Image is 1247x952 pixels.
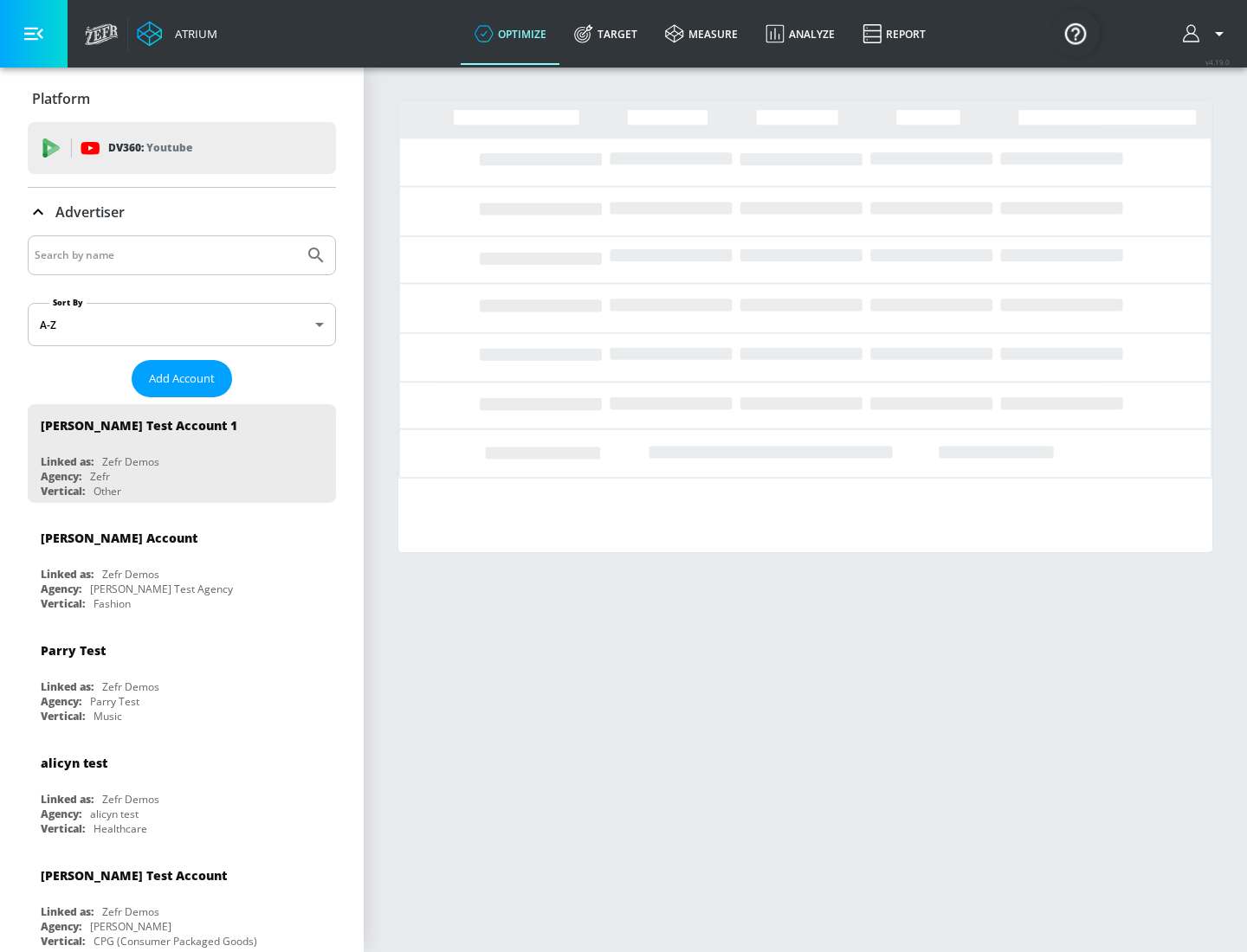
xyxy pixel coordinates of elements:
div: Fashion [94,596,131,611]
div: alicyn test [90,807,139,821]
div: [PERSON_NAME] Test Account 1 [41,417,237,434]
div: Advertiser [28,188,336,236]
div: alicyn testLinked as:Zefr DemosAgency:alicyn testVertical:Healthcare [28,742,336,840]
span: v 4.19.0 [1205,57,1230,67]
div: A-Z [28,303,336,346]
a: Report [849,3,940,65]
div: Zefr Demos [102,679,159,694]
p: DV360: [108,138,192,158]
div: Other [94,484,121,499]
div: Linked as: [41,679,94,694]
p: Youtube [146,138,192,157]
div: [PERSON_NAME] Account [41,530,197,546]
div: Healthcare [94,821,147,836]
div: Agency: [41,694,81,709]
div: Linked as: [41,904,94,919]
div: Vertical: [41,709,85,724]
div: Parry Test [90,694,139,709]
div: [PERSON_NAME] AccountLinked as:Zefr DemosAgency:[PERSON_NAME] Test AgencyVertical:Fashion [28,517,336,615]
div: [PERSON_NAME] Test Account 1Linked as:Zefr DemosAgency:ZefrVertical:Other [28,404,336,503]
div: [PERSON_NAME] [90,919,171,934]
div: Zefr [90,469,110,484]
div: Parry TestLinked as:Zefr DemosAgency:Parry TestVertical:Music [28,629,336,728]
div: [PERSON_NAME] Test Agency [90,582,233,596]
div: Zefr Demos [102,904,159,919]
p: Platform [32,89,90,108]
div: Zefr Demos [102,454,159,469]
button: Open Resource Center [1051,9,1100,57]
input: Search by name [35,244,297,267]
p: Advertiser [55,203,125,222]
div: Linked as: [41,454,94,469]
div: [PERSON_NAME] Test Account [41,867,227,884]
a: optimize [461,3,560,65]
a: Atrium [137,21,217,47]
a: Analyze [752,3,849,65]
div: Music [94,709,122,724]
span: Add Account [149,369,215,389]
div: DV360: Youtube [28,122,336,174]
div: Agency: [41,807,81,821]
div: Linked as: [41,792,94,807]
button: Add Account [132,360,232,397]
div: Parry Test [41,642,106,659]
div: Linked as: [41,567,94,582]
a: measure [651,3,752,65]
div: Vertical: [41,821,85,836]
a: Target [560,3,651,65]
label: Sort By [49,297,87,308]
div: Vertical: [41,934,85,949]
div: Zefr Demos [102,792,159,807]
div: Zefr Demos [102,567,159,582]
div: CPG (Consumer Packaged Goods) [94,934,257,949]
div: Vertical: [41,484,85,499]
div: Atrium [168,26,217,42]
div: Platform [28,74,336,123]
div: Agency: [41,919,81,934]
div: alicyn test [41,755,107,771]
div: Vertical: [41,596,85,611]
div: Agency: [41,582,81,596]
div: Agency: [41,469,81,484]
